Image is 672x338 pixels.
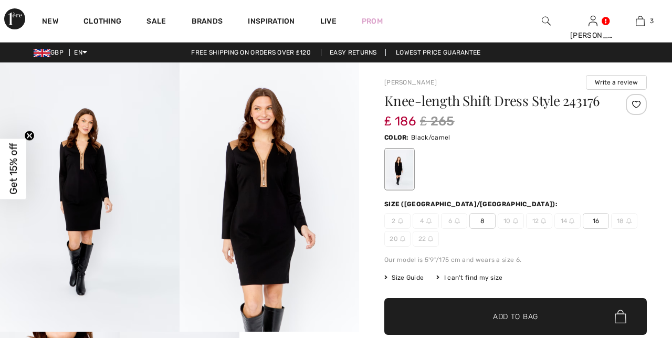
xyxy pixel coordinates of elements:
h1: Knee-length Shift Dress Style 243176 [384,94,603,108]
span: 22 [413,231,439,247]
img: ring-m.svg [513,218,518,224]
span: 20 [384,231,411,247]
button: Add to Bag [384,298,647,335]
span: 2 [384,213,411,229]
a: 3 [617,15,663,27]
span: Size Guide [384,273,424,282]
span: 14 [554,213,581,229]
a: [PERSON_NAME] [384,79,437,86]
span: 8 [469,213,496,229]
div: [PERSON_NAME] [570,30,616,41]
a: Prom [362,16,383,27]
img: ring-m.svg [541,218,546,224]
a: Brands [192,17,223,28]
img: ring-m.svg [400,236,405,241]
img: ring-m.svg [428,236,433,241]
img: My Info [589,15,597,27]
span: 6 [441,213,467,229]
span: 16 [583,213,609,229]
span: Black/camel [411,134,450,141]
div: Black/camel [386,150,413,189]
span: GBP [34,49,68,56]
button: Write a review [586,75,647,90]
img: search the website [542,15,551,27]
span: ₤ 265 [420,112,455,131]
span: ₤ 186 [384,103,416,129]
img: ring-m.svg [569,218,574,224]
a: Lowest Price Guarantee [387,49,489,56]
div: Size ([GEOGRAPHIC_DATA]/[GEOGRAPHIC_DATA]): [384,199,560,209]
a: Live [320,16,337,27]
span: 18 [611,213,637,229]
a: Free shipping on orders over ₤120 [183,49,319,56]
span: Add to Bag [493,311,538,322]
a: Easy Returns [321,49,386,56]
span: 4 [413,213,439,229]
a: Sign In [589,16,597,26]
span: EN [74,49,87,56]
a: Clothing [83,17,121,28]
button: Close teaser [24,131,35,141]
img: ring-m.svg [626,218,632,224]
a: Sale [146,17,166,28]
span: 12 [526,213,552,229]
img: 1ère Avenue [4,8,25,29]
img: UK Pound [34,49,50,57]
a: New [42,17,58,28]
div: Our model is 5'9"/175 cm and wears a size 6. [384,255,647,265]
img: ring-m.svg [398,218,403,224]
img: ring-m.svg [455,218,460,224]
span: 3 [650,16,654,26]
span: Color: [384,134,409,141]
img: Knee-Length Shift Dress Style 243176. 2 [180,62,359,332]
img: Bag.svg [615,310,626,323]
img: ring-m.svg [426,218,432,224]
span: Inspiration [248,17,295,28]
span: Get 15% off [7,143,19,195]
div: I can't find my size [436,273,502,282]
span: 10 [498,213,524,229]
img: My Bag [636,15,645,27]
